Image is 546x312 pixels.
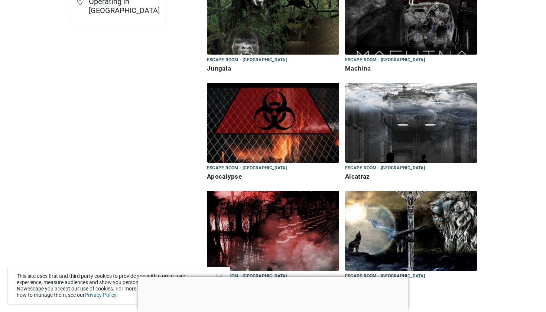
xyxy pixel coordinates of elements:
img: Alcatraz [345,83,477,163]
h6: Iron Kingdom [345,281,477,289]
h6: Machina [345,65,477,72]
h6: Jungala [207,65,339,72]
a: Iron Kingdom Escape room · [GEOGRAPHIC_DATA] Iron Kingdom [345,191,477,290]
img: Apocalypse [207,83,339,163]
a: Alcatraz Escape room · [GEOGRAPHIC_DATA] Alcatraz [345,83,477,182]
h6: Apocalypse [207,173,339,181]
img: Nosferatu [207,191,339,271]
span: Escape room · [GEOGRAPHIC_DATA] [345,56,425,64]
span: Escape room · [GEOGRAPHIC_DATA] [345,272,425,280]
button: Close [216,274,222,281]
iframe: Advertisement [138,277,408,310]
span: Escape room · [GEOGRAPHIC_DATA] [207,272,287,280]
a: Apocalypse Escape room · [GEOGRAPHIC_DATA] Apocalypse [207,83,339,182]
img: Iron Kingdom [345,191,477,271]
a: Nosferatu Escape room · [GEOGRAPHIC_DATA] Nosferatu [207,191,339,290]
div: This site uses first and third party cookies to provide you with a great user experience, measure... [7,267,230,305]
a: Privacy Policy [85,292,116,298]
span: Escape room · [GEOGRAPHIC_DATA] [345,164,425,172]
span: Escape room · [GEOGRAPHIC_DATA] [207,164,287,172]
span: Escape room · [GEOGRAPHIC_DATA] [207,56,287,64]
h6: Alcatraz [345,173,477,181]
